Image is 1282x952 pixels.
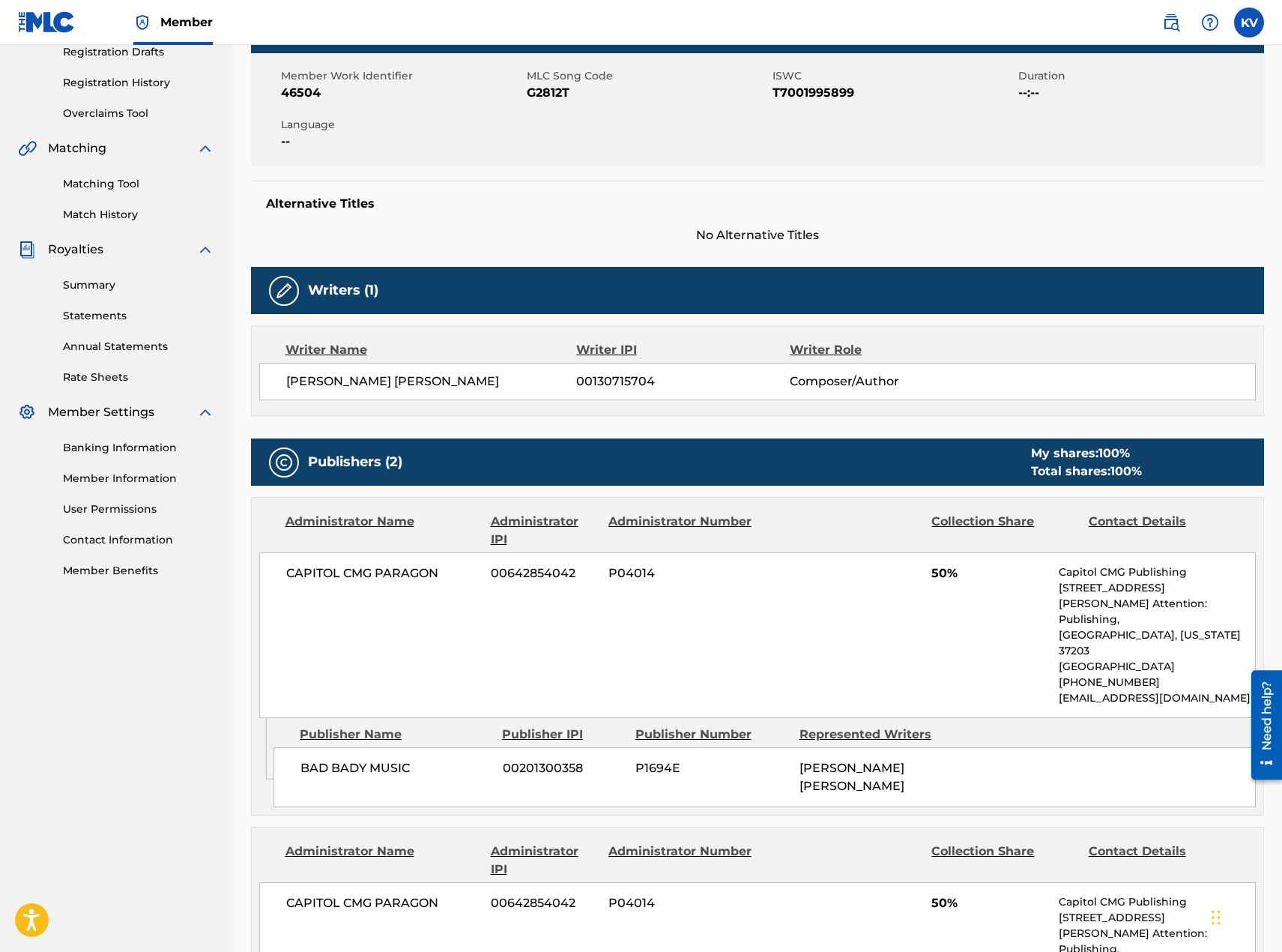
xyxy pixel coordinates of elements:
span: 00642854042 [491,564,597,582]
span: Composer/Author [790,373,984,391]
span: 100 % [1110,464,1142,478]
img: help [1201,13,1219,31]
img: Matching [18,139,37,157]
div: Total shares: [1031,463,1142,480]
span: P04014 [608,564,754,582]
div: Drag [1212,895,1221,940]
img: Writers [275,282,293,300]
div: Writer Role [790,341,984,359]
div: Writer Name [285,341,577,359]
a: Member Information [63,471,214,486]
p: Capitol CMG Publishing [1059,894,1254,910]
div: Represented Writers [799,726,952,744]
span: No Alternative Titles [251,226,1264,244]
img: expand [196,241,214,259]
a: Banking Information [63,440,214,456]
div: Publisher IPI [502,726,624,744]
span: [PERSON_NAME] [PERSON_NAME] [286,373,577,391]
img: Top Rightsholder [133,13,151,31]
div: Collection Share [931,513,1077,549]
img: Member Settings [18,403,36,421]
p: [GEOGRAPHIC_DATA], [US_STATE] 37203 [1059,627,1254,659]
span: MLC Song Code [527,68,769,84]
a: Member Benefits [63,563,214,579]
span: 50% [931,564,1047,582]
span: BAD BADY MUSIC [300,759,492,777]
span: CAPITOL CMG PARAGON [286,894,480,912]
a: Contact Information [63,532,214,548]
a: Registration Drafts [63,44,214,60]
img: expand [196,403,214,421]
div: My shares: [1031,445,1142,463]
div: Administrator Name [285,513,480,549]
a: User Permissions [63,501,214,517]
div: Help [1195,7,1225,37]
a: Registration History [63,75,214,91]
img: expand [196,139,214,157]
span: P1694E [635,759,788,777]
span: Royalties [48,241,103,259]
a: Overclaims Tool [63,106,214,121]
div: Contact Details [1089,513,1234,549]
a: Summary [63,277,214,293]
a: Statements [63,308,214,324]
h5: Writers (1) [308,282,378,299]
h5: Alternative Titles [266,196,1249,211]
p: [PHONE_NUMBER] [1059,675,1254,690]
span: Member Settings [48,403,154,421]
span: 46504 [281,84,523,102]
h5: Publishers (2) [308,454,402,471]
div: Administrator IPI [491,513,597,549]
iframe: Resource Center [1240,665,1282,786]
div: Writer IPI [576,341,790,359]
span: Duration [1018,68,1260,84]
div: Publisher Name [300,726,491,744]
a: Annual Statements [63,339,214,355]
span: ISWC [772,68,1015,84]
span: CAPITOL CMG PARAGON [286,564,480,582]
span: --:-- [1018,84,1260,102]
span: 00130715704 [576,373,789,391]
span: Member [160,13,213,31]
div: User Menu [1234,7,1264,37]
div: Administrator Number [608,843,754,879]
p: [STREET_ADDRESS][PERSON_NAME] Attention: Publishing, [1059,580,1254,627]
span: Member Work Identifier [281,68,523,84]
iframe: Chat Widget [1207,880,1282,952]
span: Language [281,117,523,133]
p: [EMAIL_ADDRESS][DOMAIN_NAME] [1059,690,1254,706]
div: Administrator Name [285,843,480,879]
a: Matching Tool [63,176,214,192]
a: Rate Sheets [63,370,214,385]
span: P04014 [608,894,754,912]
div: Collection Share [931,843,1077,879]
span: T7001995899 [772,84,1015,102]
img: Publishers [275,454,293,472]
a: Public Search [1156,7,1186,37]
img: MLC Logo [18,11,76,33]
span: Matching [48,139,106,157]
a: Match History [63,207,214,223]
div: Administrator Number [608,513,754,549]
span: 00642854042 [491,894,597,912]
span: 00201300358 [503,759,624,777]
span: -- [281,133,523,151]
img: Royalties [18,241,36,259]
p: [GEOGRAPHIC_DATA] [1059,659,1254,675]
span: G2812T [527,84,769,102]
p: Capitol CMG Publishing [1059,564,1254,580]
div: Administrator IPI [491,843,597,879]
div: Publisher Number [635,726,788,744]
div: Contact Details [1089,843,1234,879]
span: 100 % [1098,446,1130,460]
img: search [1162,13,1180,31]
span: [PERSON_NAME] [PERSON_NAME] [799,761,904,793]
span: 50% [931,894,1047,912]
